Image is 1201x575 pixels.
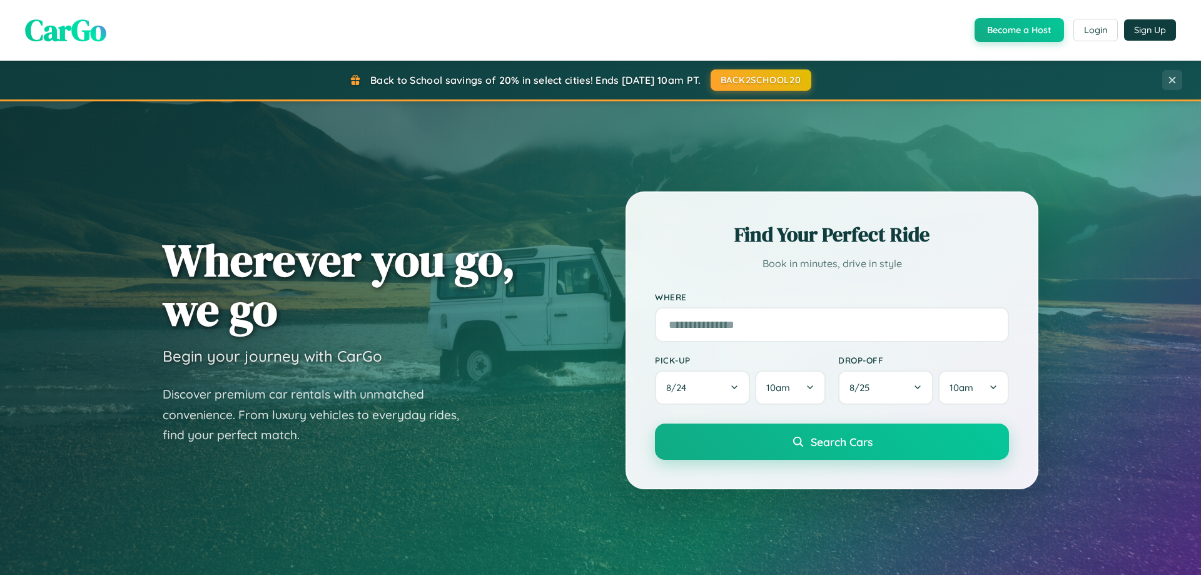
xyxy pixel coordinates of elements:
button: 10am [755,370,826,405]
button: Login [1073,19,1118,41]
button: Sign Up [1124,19,1176,41]
span: 10am [950,382,973,394]
h3: Begin your journey with CarGo [163,347,382,365]
p: Discover premium car rentals with unmatched convenience. From luxury vehicles to everyday rides, ... [163,384,475,445]
span: CarGo [25,9,106,51]
span: 10am [766,382,790,394]
button: Become a Host [975,18,1064,42]
label: Drop-off [838,355,1009,365]
span: Search Cars [811,435,873,449]
button: Search Cars [655,424,1009,460]
h1: Wherever you go, we go [163,235,515,334]
button: 8/25 [838,370,933,405]
h2: Find Your Perfect Ride [655,221,1009,248]
p: Book in minutes, drive in style [655,255,1009,273]
span: 8 / 24 [666,382,692,394]
button: 8/24 [655,370,750,405]
button: 10am [938,370,1009,405]
span: 8 / 25 [849,382,876,394]
button: BACK2SCHOOL20 [711,69,811,91]
label: Pick-up [655,355,826,365]
label: Where [655,292,1009,302]
span: Back to School savings of 20% in select cities! Ends [DATE] 10am PT. [370,74,701,86]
